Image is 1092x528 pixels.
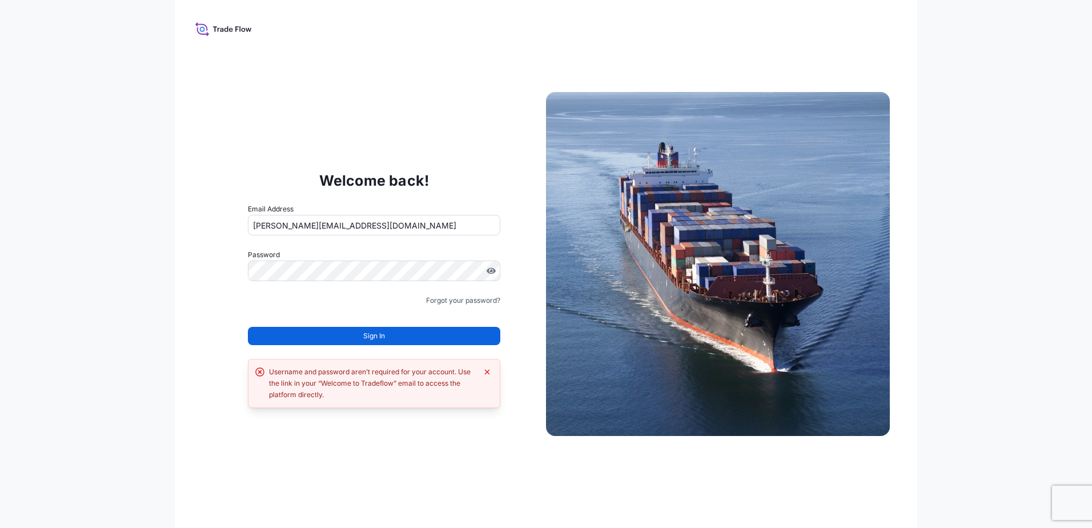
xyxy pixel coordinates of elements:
[248,215,500,235] input: example@gmail.com
[363,330,385,342] span: Sign In
[248,249,500,261] label: Password
[248,203,294,215] label: Email Address
[426,295,500,306] a: Forgot your password?
[269,366,477,401] div: Username and password aren’t required for your account. Use the link in your “Welcome to Tradeflo...
[319,171,429,190] p: Welcome back!
[248,327,500,345] button: Sign In
[481,366,493,378] button: Dismiss error
[546,92,890,436] img: Ship illustration
[487,266,496,275] button: Show password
